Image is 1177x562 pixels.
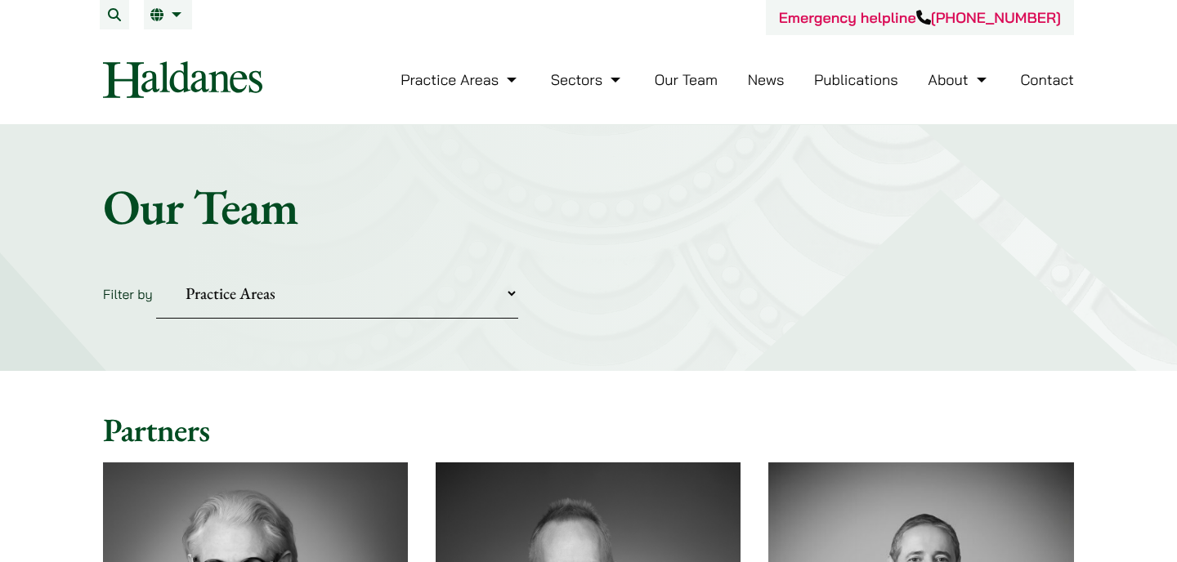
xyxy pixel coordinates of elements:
[748,70,785,89] a: News
[103,286,153,302] label: Filter by
[1020,70,1074,89] a: Contact
[103,61,262,98] img: Logo of Haldanes
[150,8,186,21] a: EN
[103,177,1074,236] h1: Our Team
[814,70,898,89] a: Publications
[779,8,1061,27] a: Emergency helpline[PHONE_NUMBER]
[103,410,1074,449] h2: Partners
[928,70,990,89] a: About
[655,70,718,89] a: Our Team
[551,70,624,89] a: Sectors
[401,70,521,89] a: Practice Areas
